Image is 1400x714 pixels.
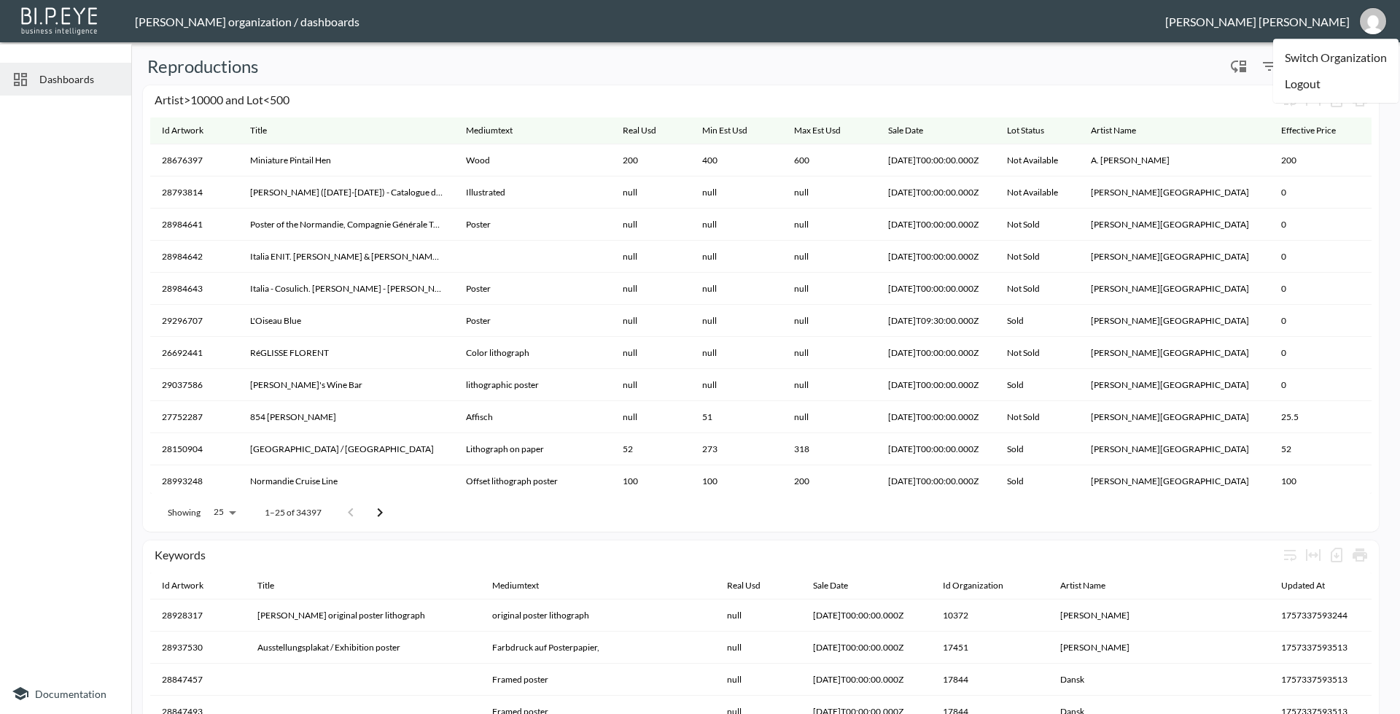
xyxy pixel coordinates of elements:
[1269,273,1372,305] th: 0
[611,401,691,433] th: null
[1278,543,1302,567] div: Wrap text
[691,337,782,369] th: null
[1007,122,1044,139] div: Lot Status
[454,337,611,369] th: Color lithograph
[876,433,996,465] th: 2025-05-25T00:00:00.000Z
[1079,273,1269,305] th: A.M. Cassandre
[150,241,238,273] th: 28984642
[1281,122,1336,139] div: Effective Price
[691,433,782,465] th: 273
[162,122,203,139] div: Id Artwork
[1269,241,1372,273] th: 0
[611,209,691,241] th: null
[365,498,394,527] button: Go to next page
[454,369,611,401] th: lithographic poster
[782,305,876,337] th: null
[39,71,120,87] span: Dashboards
[238,209,454,241] th: Poster of the Normandie, Compagnie Générale Transatlantique, "French Line" Normandie 1935
[1079,433,1269,465] th: A.M. Cassandre
[794,122,841,139] div: Max Est Usd
[995,401,1078,433] th: Not Sold
[623,122,656,139] div: Real Usd
[715,632,802,664] th: null
[18,4,102,36] img: bipeye-logo
[691,273,782,305] th: null
[691,369,782,401] th: null
[1269,433,1372,465] th: 52
[1269,401,1372,433] th: 25.5
[492,577,539,594] div: Mediumtext
[691,209,782,241] th: null
[1079,241,1269,273] th: A.M. Cassandre
[611,273,691,305] th: null
[162,577,203,594] div: Id Artwork
[1079,465,1269,497] th: A.M. Cassandre
[611,369,691,401] th: null
[995,465,1078,497] th: Sold
[702,122,766,139] span: Min Est Usd
[611,465,691,497] th: 100
[876,305,996,337] th: 2025-07-16T09:30:00.000Z
[481,664,715,696] th: Framed poster
[206,502,241,521] div: 25
[715,664,802,696] th: null
[782,241,876,273] th: null
[782,465,876,497] th: 200
[454,305,611,337] th: Poster
[257,577,293,594] span: Title
[931,664,1049,696] th: 17844
[481,599,715,632] th: original poster lithograph
[150,401,238,433] th: 27752287
[876,176,996,209] th: 2025-06-26T00:00:00.000Z
[250,122,286,139] span: Title
[238,337,454,369] th: RéGLISSE FLORENT
[782,209,876,241] th: null
[1060,577,1124,594] span: Artist Name
[611,337,691,369] th: null
[995,305,1078,337] th: Sold
[691,144,782,176] th: 400
[702,122,747,139] div: Min Est Usd
[876,465,996,497] th: 2025-07-19T00:00:00.000Z
[727,577,779,594] span: Real Usd
[147,55,258,78] h5: Reproductions
[238,369,454,401] th: Willi's Wine Bar
[1079,176,1269,209] th: A.M. Cassandre
[150,305,238,337] th: 29296707
[238,273,454,305] th: Italia - Cosulich. Lloyd Triestino - Adria. 1936
[1079,337,1269,369] th: A.M. Cassandre
[995,144,1078,176] th: Not Available
[611,241,691,273] th: null
[611,144,691,176] th: 200
[466,122,513,139] div: Mediumtext
[454,144,611,176] th: Wood
[995,209,1078,241] th: Not Sold
[995,241,1078,273] th: Not Sold
[888,122,923,139] div: Sale Date
[35,688,106,700] span: Documentation
[611,176,691,209] th: null
[794,122,860,139] span: Max Est Usd
[1060,577,1105,594] div: Artist Name
[150,144,238,176] th: 28676397
[1269,305,1372,337] th: 0
[876,337,996,369] th: 2025-03-06T00:00:00.000Z
[995,337,1078,369] th: Not Sold
[931,599,1049,632] th: 10372
[238,433,454,465] th: Rouen / Paris
[1007,122,1063,139] span: Lot Status
[995,176,1078,209] th: Not Available
[162,122,222,139] span: Id Artwork
[1258,55,1281,78] button: Filters
[265,506,322,519] p: 1–25 of 34397
[1049,599,1269,632] th: Antoni Clavé
[1325,543,1348,567] div: Number of rows selected for download: 12413
[782,144,876,176] th: 600
[1273,71,1399,97] li: Logout
[1079,209,1269,241] th: A.M. Cassandre
[1273,44,1399,71] a: Switch Organization
[1227,55,1251,78] div: Enable/disable chart dragging
[162,577,222,594] span: Id Artwork
[150,599,246,632] th: 28928317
